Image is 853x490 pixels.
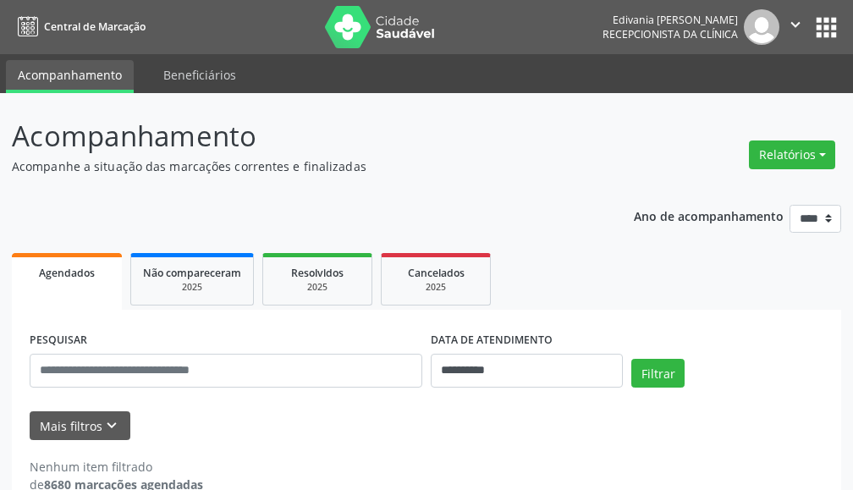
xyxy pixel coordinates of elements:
[812,13,841,42] button: apps
[12,115,592,157] p: Acompanhamento
[143,266,241,280] span: Não compareceram
[408,266,465,280] span: Cancelados
[143,281,241,294] div: 2025
[12,13,146,41] a: Central de Marcação
[749,140,835,169] button: Relatórios
[12,157,592,175] p: Acompanhe a situação das marcações correntes e finalizadas
[291,266,344,280] span: Resolvidos
[744,9,779,45] img: img
[603,27,738,41] span: Recepcionista da clínica
[634,205,784,226] p: Ano de acompanhamento
[603,13,738,27] div: Edivania [PERSON_NAME]
[44,19,146,34] span: Central de Marcação
[6,60,134,93] a: Acompanhamento
[431,328,553,354] label: DATA DE ATENDIMENTO
[275,281,360,294] div: 2025
[631,359,685,388] button: Filtrar
[393,281,478,294] div: 2025
[39,266,95,280] span: Agendados
[786,15,805,34] i: 
[30,328,87,354] label: PESQUISAR
[779,9,812,45] button: 
[102,416,121,435] i: keyboard_arrow_down
[30,411,130,441] button: Mais filtroskeyboard_arrow_down
[30,458,203,476] div: Nenhum item filtrado
[151,60,248,90] a: Beneficiários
